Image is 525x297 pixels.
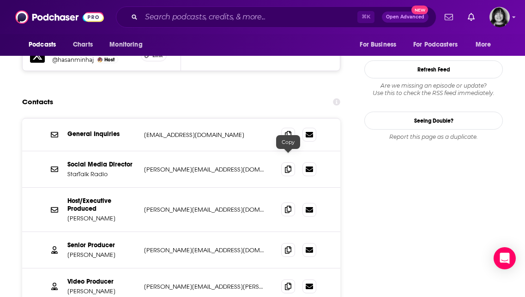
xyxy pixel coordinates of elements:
h2: Contacts [22,93,53,111]
span: Monitoring [109,38,142,51]
p: [PERSON_NAME] [67,251,137,259]
p: [PERSON_NAME] [67,287,137,295]
p: Host/Executive Produced [67,197,137,213]
a: Show notifications dropdown [464,9,478,25]
p: General Inquiries [67,130,137,138]
span: Podcasts [29,38,56,51]
img: Hasan Minhaj [97,57,103,62]
div: Open Intercom Messenger [494,247,516,269]
p: [PERSON_NAME][EMAIL_ADDRESS][DOMAIN_NAME] [144,246,266,254]
button: open menu [103,36,154,53]
div: Are we missing an episode or update? Use this to check the RSS feed immediately. [364,82,503,97]
img: Podchaser - Follow, Share and Rate Podcasts [15,8,104,26]
p: [PERSON_NAME][EMAIL_ADDRESS][PERSON_NAME][DOMAIN_NAME] [144,283,266,291]
input: Search podcasts, credits, & more... [141,10,357,24]
p: [PERSON_NAME] [67,214,137,222]
span: For Business [360,38,396,51]
p: Video Producer [67,278,137,285]
a: Show notifications dropdown [441,9,457,25]
button: open menu [469,36,503,53]
a: @hasanminhaj [52,56,94,63]
div: Report this page as a duplicate. [364,133,503,141]
p: [PERSON_NAME][EMAIL_ADDRESS][DOMAIN_NAME] [144,166,266,173]
button: open menu [407,36,471,53]
p: [EMAIL_ADDRESS][DOMAIN_NAME] [144,131,266,139]
span: New [411,6,428,14]
button: Show profile menu [489,7,510,27]
span: Open Advanced [386,15,424,19]
p: StarTalk Radio [67,170,137,178]
a: Charts [67,36,98,53]
img: User Profile [489,7,510,27]
span: ⌘ K [357,11,374,23]
div: Search podcasts, credits, & more... [116,6,436,28]
button: Open AdvancedNew [382,12,428,23]
span: Logged in as parkdalepublicity1 [489,7,510,27]
button: open menu [353,36,408,53]
span: Charts [73,38,93,51]
a: Seeing Double? [364,112,503,130]
button: Refresh Feed [364,60,503,78]
p: Social Media Director [67,160,137,168]
p: [PERSON_NAME][EMAIL_ADDRESS][DOMAIN_NAME] [144,206,266,214]
button: open menu [22,36,68,53]
span: Host [104,57,115,63]
p: Senior Producer [67,241,137,249]
span: For Podcasters [413,38,458,51]
div: Copy [276,135,300,149]
span: More [476,38,491,51]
